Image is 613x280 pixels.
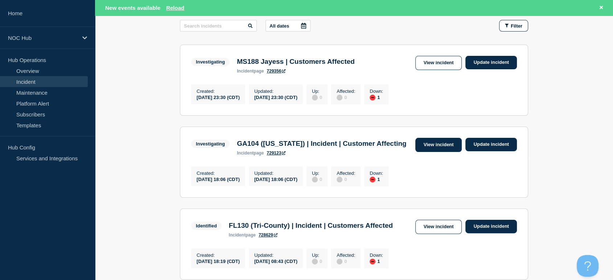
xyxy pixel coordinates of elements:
div: [DATE] 08:43 (CDT) [254,258,297,264]
div: [DATE] 18:19 (CDT) [197,258,240,264]
h3: MS188 Jayess | Customers Affected [237,58,355,66]
p: Created : [197,170,240,176]
div: 1 [370,176,383,182]
div: disabled [312,95,318,100]
p: NOC Hub [8,35,78,41]
div: 0 [312,258,322,264]
button: All dates [266,20,310,32]
div: 1 [370,258,383,264]
div: 0 [312,94,322,100]
a: View incident [415,56,462,70]
div: down [370,259,375,264]
div: disabled [337,95,342,100]
div: [DATE] 23:30 (CDT) [197,94,240,100]
div: 1 [370,94,383,100]
p: Updated : [254,88,297,94]
input: Search incidents [180,20,257,32]
span: incident [237,151,254,156]
div: 0 [312,176,322,182]
a: View incident [415,220,462,234]
p: Affected : [337,88,355,94]
span: Identified [191,222,222,230]
div: down [370,95,375,100]
span: incident [229,232,246,238]
p: page [237,69,264,74]
p: Up : [312,252,322,258]
div: down [370,177,375,182]
p: Up : [312,88,322,94]
span: Filter [511,23,522,29]
a: 729356 [267,69,285,74]
div: disabled [337,259,342,264]
p: page [229,232,256,238]
p: Created : [197,252,240,258]
p: Affected : [337,170,355,176]
div: [DATE] 18:06 (CDT) [197,176,240,182]
a: 728629 [259,232,277,238]
p: Down : [370,170,383,176]
a: Update incident [465,220,517,233]
p: Updated : [254,252,297,258]
div: 0 [337,94,355,100]
p: Up : [312,170,322,176]
span: Investigating [191,140,230,148]
div: 0 [337,258,355,264]
div: disabled [337,177,342,182]
div: [DATE] 18:06 (CDT) [254,176,297,182]
p: Updated : [254,170,297,176]
p: Down : [370,252,383,258]
h3: GA104 ([US_STATE]) | Incident | Customer Affecting [237,140,406,148]
p: Down : [370,88,383,94]
div: 0 [337,176,355,182]
p: Created : [197,88,240,94]
button: Reload [166,5,184,11]
span: Investigating [191,58,230,66]
p: page [237,151,264,156]
div: [DATE] 23:30 (CDT) [254,94,297,100]
div: disabled [312,177,318,182]
h3: FL130 (Tri-County) | Incident | Customers Affected [229,222,393,230]
p: All dates [270,23,289,29]
span: New events available [105,5,160,11]
a: View incident [415,138,462,152]
button: Filter [499,20,528,32]
a: Update incident [465,56,517,69]
div: disabled [312,259,318,264]
iframe: Help Scout Beacon - Open [577,255,598,277]
a: 729123 [267,151,285,156]
span: incident [237,69,254,74]
a: Update incident [465,138,517,151]
p: Affected : [337,252,355,258]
